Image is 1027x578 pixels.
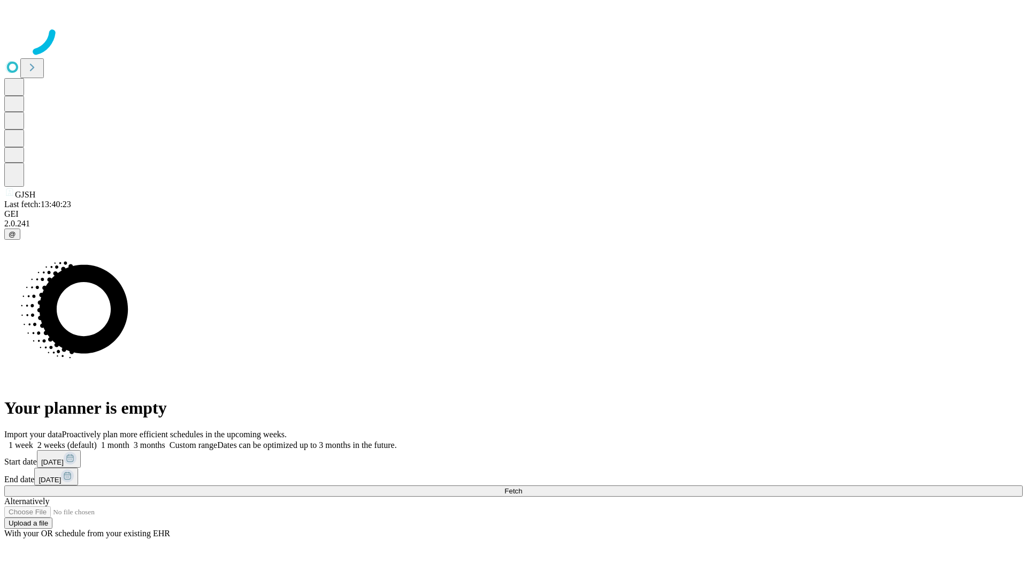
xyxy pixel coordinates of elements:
[504,487,522,495] span: Fetch
[62,430,287,439] span: Proactively plan more efficient schedules in the upcoming weeks.
[39,476,61,484] span: [DATE]
[37,440,97,450] span: 2 weeks (default)
[4,430,62,439] span: Import your data
[4,229,20,240] button: @
[4,450,1023,468] div: Start date
[170,440,217,450] span: Custom range
[4,200,71,209] span: Last fetch: 13:40:23
[134,440,165,450] span: 3 months
[34,468,78,485] button: [DATE]
[4,529,170,538] span: With your OR schedule from your existing EHR
[9,230,16,238] span: @
[4,518,52,529] button: Upload a file
[101,440,129,450] span: 1 month
[217,440,396,450] span: Dates can be optimized up to 3 months in the future.
[15,190,35,199] span: GJSH
[4,209,1023,219] div: GEI
[9,440,33,450] span: 1 week
[4,485,1023,497] button: Fetch
[37,450,81,468] button: [DATE]
[41,458,64,466] span: [DATE]
[4,497,49,506] span: Alternatively
[4,398,1023,418] h1: Your planner is empty
[4,219,1023,229] div: 2.0.241
[4,468,1023,485] div: End date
